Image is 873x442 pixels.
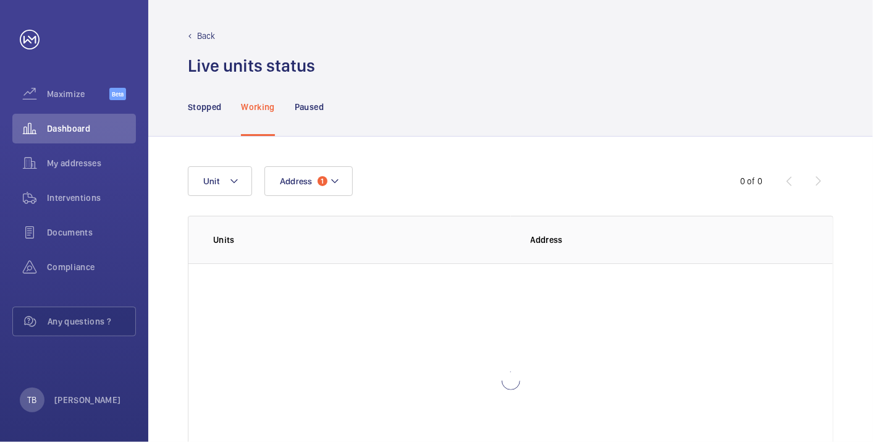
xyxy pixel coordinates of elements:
[188,166,252,196] button: Unit
[280,176,313,186] span: Address
[203,176,219,186] span: Unit
[264,166,353,196] button: Address1
[47,226,136,239] span: Documents
[54,394,121,406] p: [PERSON_NAME]
[47,88,109,100] span: Maximize
[213,234,511,246] p: Units
[295,101,324,113] p: Paused
[48,315,135,328] span: Any questions ?
[109,88,126,100] span: Beta
[531,234,809,246] p: Address
[241,101,274,113] p: Working
[188,54,315,77] h1: Live units status
[27,394,36,406] p: TB
[47,192,136,204] span: Interventions
[740,175,762,187] div: 0 of 0
[47,157,136,169] span: My addresses
[318,176,327,186] span: 1
[197,30,216,42] p: Back
[47,122,136,135] span: Dashboard
[188,101,221,113] p: Stopped
[47,261,136,273] span: Compliance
